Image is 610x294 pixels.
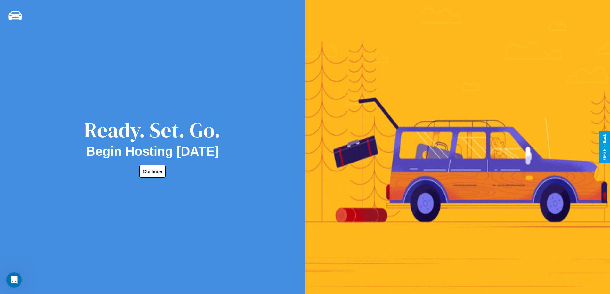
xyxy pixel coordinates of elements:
div: Give Feedback [602,134,607,160]
h2: Begin Hosting [DATE] [86,144,219,159]
div: Ready. Set. Go. [84,116,221,144]
button: Continue [139,165,166,178]
iframe: Intercom live chat [6,272,22,288]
